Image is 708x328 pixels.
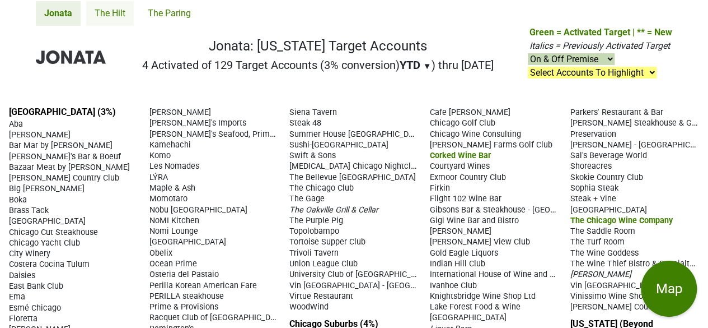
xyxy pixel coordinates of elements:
span: Momotaro [149,194,187,204]
span: Gigi Wine Bar and Bistro [430,216,519,225]
span: WoodWind [289,302,329,312]
span: [PERSON_NAME] Steakhouse & Grille [570,117,705,128]
span: PERILLA steakhouse [149,292,224,301]
span: Topolobampo [289,227,339,236]
span: Ema [9,292,25,302]
span: Lake Forest Food & Wine [430,302,521,312]
span: Knightsbridge Wine Shop Ltd [430,292,536,301]
span: Nomi Lounge [149,227,198,236]
span: Summer House [GEOGRAPHIC_DATA][PERSON_NAME] [289,128,486,139]
span: Shoreacres [570,161,611,171]
span: Nobu [GEOGRAPHIC_DATA] [149,205,247,215]
span: Sushi-[GEOGRAPHIC_DATA] [289,140,388,150]
span: [PERSON_NAME]'s Seafood, Prime Steak & Stone Crab [149,128,347,139]
span: The Wine Goddess [570,248,638,258]
span: [PERSON_NAME] Farms Golf Club [430,140,552,150]
span: YTD [400,58,420,72]
span: Bazaar Meat by [PERSON_NAME] [9,163,130,172]
span: [PERSON_NAME]'s Imports [149,118,246,128]
span: Ocean Prime [149,259,197,269]
span: Les Nomades [149,161,199,171]
span: Ivanhoe Club [430,281,477,290]
span: The Purple Pig [289,216,343,225]
span: [PERSON_NAME] [149,108,211,117]
span: Chicago Cut Steakhouse [9,228,98,237]
span: Gibsons Bar & Steakhouse - [GEOGRAPHIC_DATA] [430,204,609,215]
span: The Oakville Grill & Cellar [289,205,378,215]
span: [PERSON_NAME] [430,227,491,236]
span: [PERSON_NAME] [9,130,71,140]
span: Racquet Club of [GEOGRAPHIC_DATA] [149,312,287,322]
span: Chicago Yacht Club [9,238,80,248]
a: [GEOGRAPHIC_DATA] (3%) [9,107,116,117]
span: Gold Eagle Liquors [430,248,498,258]
span: Esmé Chicago [9,303,61,313]
span: Maple & Ash [149,183,195,193]
span: Corked Wine Bar [430,151,491,160]
span: Boka [9,195,27,205]
button: Map [641,261,697,317]
span: The Chicago Wine Company [570,216,672,225]
span: Cafe [PERSON_NAME] [430,108,510,117]
span: City Winery [9,249,50,258]
span: [GEOGRAPHIC_DATA] [149,237,226,247]
span: Costera Cocina Tulum [9,260,90,269]
span: The Gage [289,194,325,204]
span: Italics = Previously Activated Target [529,40,670,51]
span: Union League Club [289,259,358,269]
a: The Paring [139,1,199,26]
span: Kamehachi [149,140,191,150]
span: East Bank Club [9,281,63,291]
span: Indian Hill Club [430,259,485,269]
span: [GEOGRAPHIC_DATA] [430,313,507,322]
span: Aba [9,119,23,129]
span: Osteria del Pastaio [149,270,219,279]
span: International House of Wine and Cheese [430,269,576,279]
span: Swift & Sons [289,151,336,160]
span: [PERSON_NAME]'s Bar & Boeuf [9,152,121,161]
span: Prime & Provisions [149,302,218,312]
span: Sal's Beverage World [570,151,646,160]
h1: Jonata: [US_STATE] Target Accounts [142,38,494,54]
span: Steak 48 [289,118,321,128]
h2: 4 Activated of 129 Target Accounts (3% conversion) ) thru [DATE] [142,58,494,72]
a: Jonata [36,1,81,26]
span: Skokie Country Club [570,173,643,182]
span: Vinissimo Wine Shop [570,292,647,301]
span: [PERSON_NAME] View Club [430,237,530,247]
span: Trivoli Tavern [289,248,339,258]
span: Firkin [430,183,450,193]
span: Flight 102 Wine Bar [430,194,501,204]
a: The Hilt [86,1,134,26]
span: University Club of [GEOGRAPHIC_DATA] [289,269,432,279]
span: Exmoor Country Club [430,173,506,182]
span: Komo [149,151,171,160]
span: Daisies [9,271,35,280]
span: [MEDICAL_DATA] Chicago Nightclub [289,160,420,171]
span: Obelix [149,248,172,258]
span: Virtue Restaurant [289,292,353,301]
span: Bar Mar by [PERSON_NAME] [9,141,112,150]
span: Sophia Steak [570,183,618,193]
span: The Chicago Club [289,183,354,193]
span: Big [PERSON_NAME] [9,184,85,193]
span: Steak + Vine [570,194,616,204]
span: Chicago Golf Club [430,118,495,128]
span: [PERSON_NAME] Country Club [570,302,680,312]
span: [PERSON_NAME] [570,270,631,279]
span: Courtyard Wines [430,161,490,171]
span: Perilla Korean American Fare [149,281,257,290]
span: The Bellevue [GEOGRAPHIC_DATA] [289,173,416,182]
span: Brass Tack [9,206,49,215]
span: [GEOGRAPHIC_DATA] [570,205,646,215]
span: ▼ [423,61,432,71]
span: Fioretta [9,314,37,324]
span: Green = Activated Target | ** = New [529,27,672,38]
span: Vin [GEOGRAPHIC_DATA] - [GEOGRAPHIC_DATA] [289,280,463,290]
span: The Turf Room [570,237,624,247]
span: LÝRA [149,173,168,182]
span: [PERSON_NAME] Country Club [9,173,119,183]
span: The Saddle Room [570,227,635,236]
span: NoMI Kitchen [149,216,199,225]
span: Parkers' Restaurant & Bar [570,108,663,117]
